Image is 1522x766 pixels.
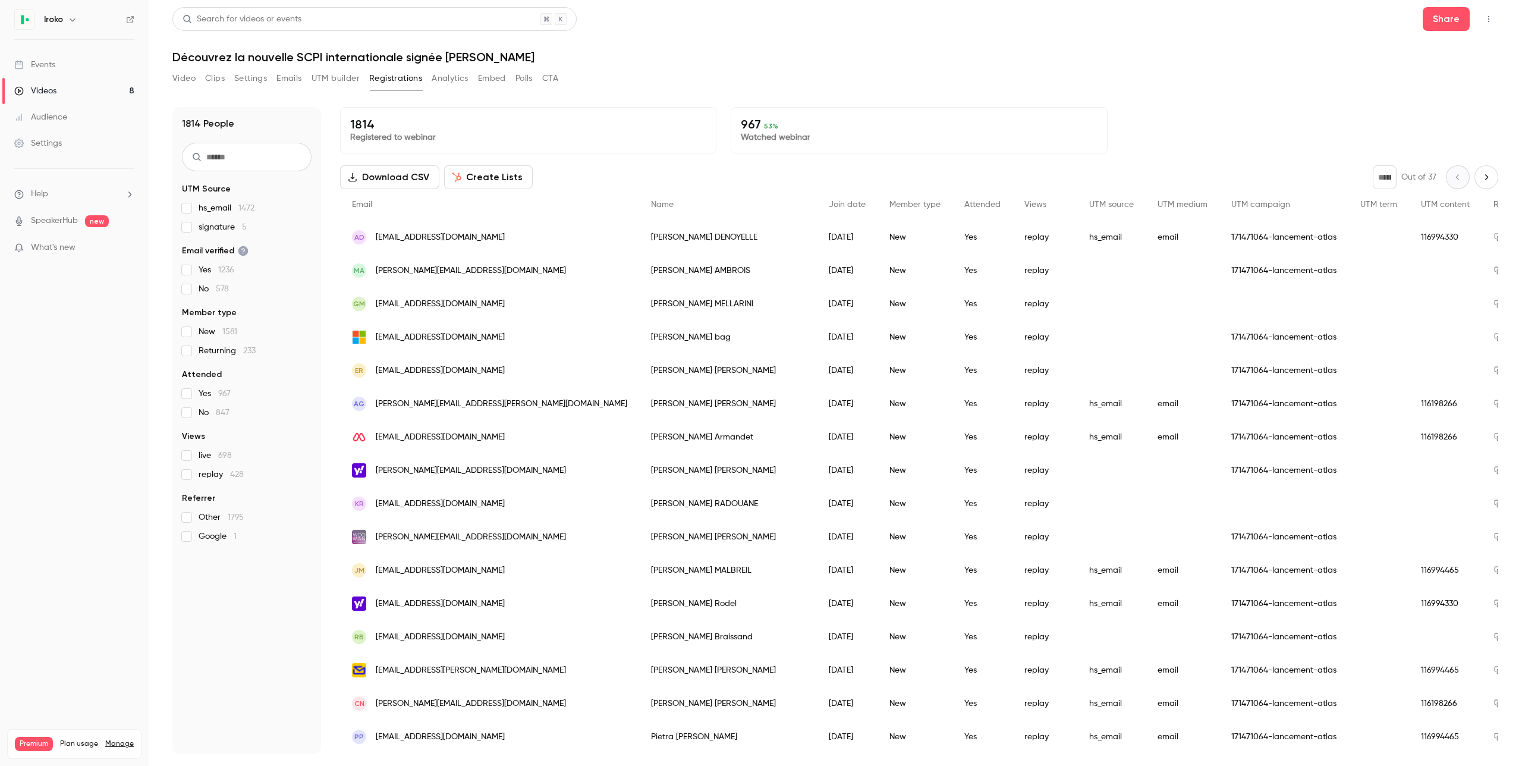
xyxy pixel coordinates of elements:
h1: 1814 People [182,117,234,131]
button: Create Lists [444,165,533,189]
button: Registrations [369,69,422,88]
div: New [878,321,952,354]
div: 171471064-lancement-atlas [1219,387,1348,420]
div: New [878,387,952,420]
h1: Découvrez la nouvelle SCPI internationale signée [PERSON_NAME] [172,50,1498,64]
div: 171471064-lancement-atlas [1219,654,1348,687]
span: [EMAIL_ADDRESS][DOMAIN_NAME] [376,631,505,643]
div: Settings [14,137,62,149]
div: [DATE] [817,587,878,620]
span: Name [651,200,674,209]
div: email [1146,654,1219,687]
div: hs_email [1077,720,1146,754]
div: [PERSON_NAME] Braissand [639,620,817,654]
span: [PERSON_NAME][EMAIL_ADDRESS][PERSON_NAME][DOMAIN_NAME] [376,398,627,410]
button: Analytics [432,69,468,88]
div: [DATE] [817,654,878,687]
div: Yes [952,687,1012,720]
div: hs_email [1077,587,1146,620]
span: UTM medium [1158,200,1207,209]
div: [PERSON_NAME] DENOYELLE [639,221,817,254]
div: Yes [952,287,1012,321]
div: replay [1012,454,1077,487]
a: SpeakerHub [31,215,78,227]
span: MA [354,265,364,276]
div: Videos [14,85,56,97]
div: replay [1012,620,1077,654]
span: hs_email [199,202,254,214]
span: new [85,215,109,227]
span: RB [354,632,364,642]
span: Google [199,530,237,542]
div: Yes [952,420,1012,454]
div: replay [1012,420,1077,454]
div: replay [1012,487,1077,520]
div: email [1146,420,1219,454]
div: [PERSON_NAME] [PERSON_NAME] [639,454,817,487]
img: mailo.com [352,430,366,444]
span: 53 % [764,122,778,130]
span: signature [199,221,247,233]
p: Watched webinar [741,131,1097,143]
div: 171471064-lancement-atlas [1219,720,1348,754]
div: 171471064-lancement-atlas [1219,354,1348,387]
img: ymail.com [352,597,366,611]
div: [DATE] [817,487,878,520]
span: Attended [182,369,222,381]
div: hs_email [1077,387,1146,420]
div: replay [1012,287,1077,321]
span: Premium [15,737,53,751]
span: Views [182,431,205,442]
div: hs_email [1077,554,1146,587]
span: [EMAIL_ADDRESS][DOMAIN_NAME] [376,731,505,743]
div: New [878,520,952,554]
div: email [1146,720,1219,754]
div: [PERSON_NAME] Rodel [639,587,817,620]
span: [EMAIL_ADDRESS][DOMAIN_NAME] [376,564,505,577]
div: Yes [952,454,1012,487]
div: 116994465 [1409,554,1482,587]
button: Top Bar Actions [1479,10,1498,29]
span: UTM content [1421,200,1470,209]
span: CN [354,698,364,709]
span: UTM Source [182,183,231,195]
span: Other [199,511,244,523]
div: email [1146,687,1219,720]
span: [EMAIL_ADDRESS][PERSON_NAME][DOMAIN_NAME] [376,664,566,677]
div: [PERSON_NAME] bag [639,321,817,354]
span: [EMAIL_ADDRESS][DOMAIN_NAME] [376,598,505,610]
div: replay [1012,554,1077,587]
button: Embed [478,69,506,88]
p: 967 [741,117,1097,131]
div: 171471064-lancement-atlas [1219,454,1348,487]
div: replay [1012,654,1077,687]
div: [DATE] [817,387,878,420]
div: [DATE] [817,420,878,454]
div: 116198266 [1409,387,1482,420]
span: JM [354,565,364,576]
div: Audience [14,111,67,123]
div: New [878,454,952,487]
span: Views [1024,200,1046,209]
div: hs_email [1077,654,1146,687]
div: email [1146,387,1219,420]
div: 171471064-lancement-atlas [1219,254,1348,287]
li: help-dropdown-opener [14,188,134,200]
div: replay [1012,221,1077,254]
div: 171471064-lancement-atlas [1219,221,1348,254]
span: Yes [199,388,231,400]
button: Polls [515,69,533,88]
div: Search for videos or events [183,13,301,26]
div: replay [1012,387,1077,420]
span: 1472 [238,204,254,212]
span: 233 [243,347,256,355]
div: New [878,354,952,387]
span: Join date [829,200,866,209]
span: 578 [216,285,229,293]
div: replay [1012,520,1077,554]
span: [EMAIL_ADDRESS][DOMAIN_NAME] [376,431,505,444]
div: New [878,687,952,720]
div: [DATE] [817,620,878,654]
span: Help [31,188,48,200]
span: [EMAIL_ADDRESS][DOMAIN_NAME] [376,231,505,244]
